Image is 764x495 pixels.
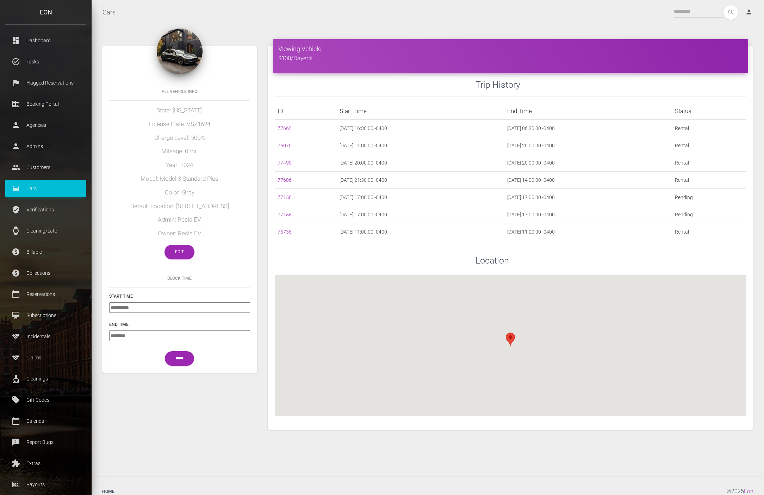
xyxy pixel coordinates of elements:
p: Customers [11,162,81,173]
p: Calendar [11,416,81,426]
td: Rental [672,154,746,172]
td: Rental [672,120,746,137]
p: Admins [11,141,81,151]
td: [DATE] 14:00:00 -0400 [504,172,672,189]
h6: All Vehicle Info [109,88,250,95]
td: [DATE] 21:30:00 -0400 [337,172,504,189]
td: [DATE] 16:30:00 -0400 [337,120,504,137]
p: Incidentals [11,331,81,342]
td: [DATE] 11:00:00 -0400 [337,223,504,241]
a: calendar_today Calendar [5,412,86,430]
td: Rental [672,137,746,154]
h5: License Plate: VSZ1624 [109,120,250,129]
a: Edit [164,245,194,259]
a: 77499 [278,160,292,166]
a: corporate_fare Booking Portal [5,95,86,113]
a: 77665 [278,125,292,131]
a: Cars [103,4,116,21]
a: local_offer Gift Codes [5,391,86,409]
a: people Customers [5,159,86,176]
a: watch Cleaning/Late [5,222,86,240]
th: ID [275,103,337,120]
h3: Location [476,254,746,267]
td: [DATE] 06:30:00 -0400 [504,120,672,137]
p: Extras [11,458,81,469]
img: 1.webp [157,29,203,74]
a: verified_user Verifications [5,201,86,218]
a: person [740,5,759,19]
a: cleaning_services Cleanings [5,370,86,388]
h3: Trip History [476,79,746,91]
td: [DATE] 20:00:00 -0400 [504,154,672,172]
h5: Owner: Resla EV [109,229,250,238]
a: 77686 [278,177,292,183]
h5: Year: 2024 [109,161,250,169]
h5: Mileage: 0 mi. [109,147,250,156]
a: dashboard Dashboard [5,32,86,49]
p: Claims [11,352,81,363]
h6: Block Time [109,275,250,281]
td: Rental [672,223,746,241]
h6: Start Time [109,293,250,299]
p: Collections [11,268,81,278]
a: task_alt Tasks [5,53,86,70]
h4: Viewing Vehicle [278,44,743,53]
a: flag Flagged Reservations [5,74,86,92]
a: feedback Report Bugs [5,433,86,451]
a: 75735 [278,229,292,235]
td: [DATE] 11:00:00 -0400 [504,223,672,241]
th: End Time [504,103,672,120]
h5: Charge Level: 500% [109,134,250,142]
p: Reservations [11,289,81,299]
a: card_membership Subscriptions [5,307,86,324]
td: [DATE] 17:00:00 -0400 [504,189,672,206]
p: Tasks [11,56,81,67]
p: Subscriptions [11,310,81,321]
td: [DATE] 11:00:00 -0400 [337,137,504,154]
a: paid Collections [5,264,86,282]
button: search [723,5,738,20]
td: [DATE] 20:00:00 -0400 [337,154,504,172]
a: 77155 [278,212,292,217]
p: Dashboard [11,35,81,46]
a: edit [303,55,313,62]
i: person [745,8,752,16]
p: Report Bugs [11,437,81,447]
h5: State: [US_STATE] [109,106,250,115]
td: [DATE] 17:00:00 -0400 [337,206,504,223]
h5: $100/Day [278,54,743,63]
td: [DATE] 20:00:00 -0400 [504,137,672,154]
p: Cleaning/Late [11,225,81,236]
td: Pending [672,206,746,223]
p: Gift Codes [11,395,81,405]
h5: Admin: Resla EV [109,216,250,224]
a: person Admins [5,137,86,155]
th: Status [672,103,746,120]
td: [DATE] 17:00:00 -0400 [337,189,504,206]
a: money Payouts [5,476,86,493]
a: 75070 [278,143,292,148]
h5: Color: Grey [109,188,250,197]
p: Cleanings [11,373,81,384]
td: Pending [672,189,746,206]
a: calendar_today Reservations [5,285,86,303]
p: Payouts [11,479,81,490]
p: Verifications [11,204,81,215]
a: 77156 [278,194,292,200]
td: Rental [672,172,746,189]
h5: Model: Model 3 Standard Plus [109,175,250,183]
a: extension Extras [5,454,86,472]
th: Start Time [337,103,504,120]
a: sports Claims [5,349,86,366]
p: Booking Portal [11,99,81,109]
a: person Agencies [5,116,86,134]
p: Flagged Reservations [11,78,81,88]
p: Agencies [11,120,81,130]
a: Eon [744,488,753,495]
a: drive_eta Cars [5,180,86,197]
a: paid Billable [5,243,86,261]
h5: Default Location: [STREET_ADDRESS] [109,202,250,211]
td: [DATE] 17:00:00 -0400 [504,206,672,223]
h6: End Time [109,321,250,328]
